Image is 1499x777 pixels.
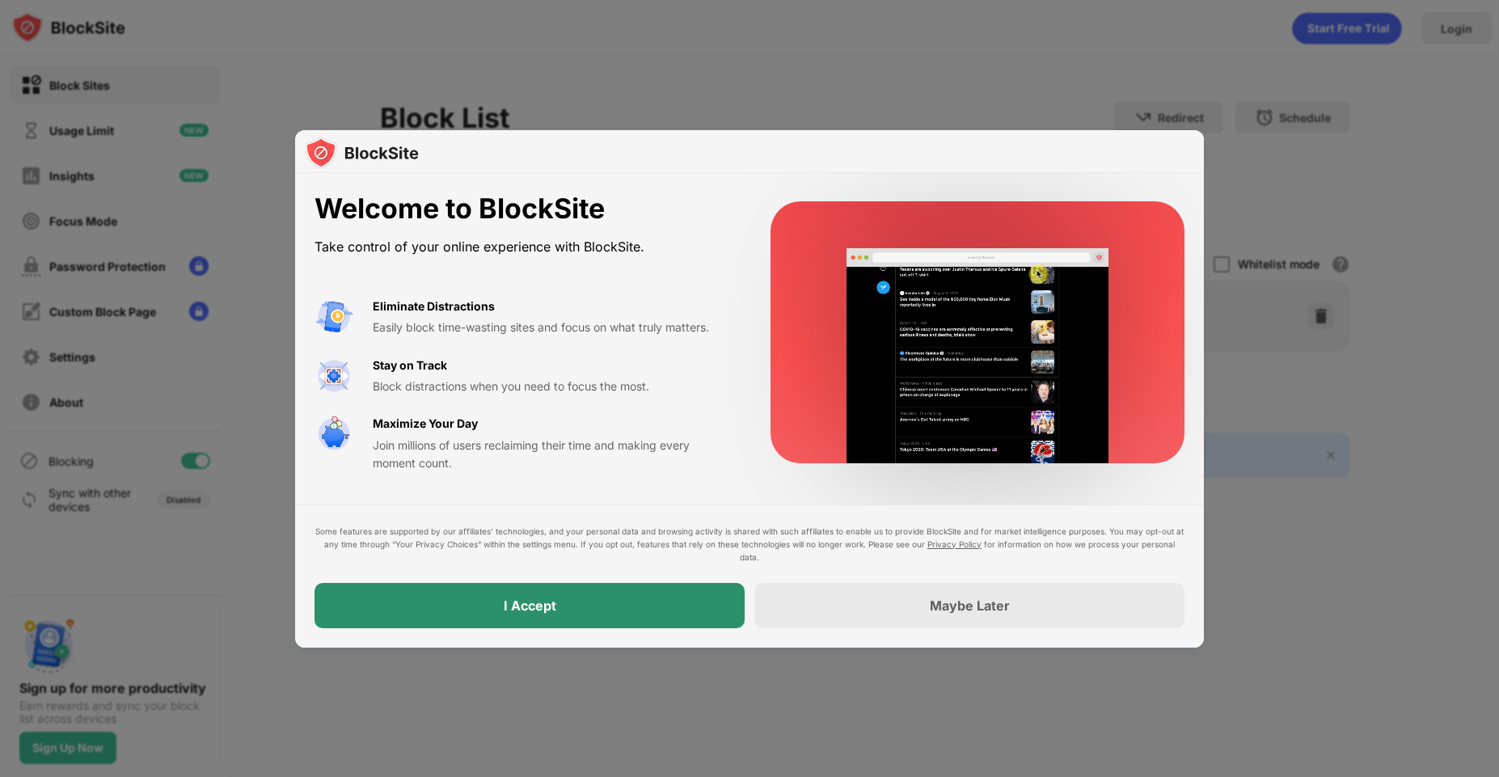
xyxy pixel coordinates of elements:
[927,539,982,549] a: Privacy Policy
[373,437,732,473] div: Join millions of users reclaiming their time and making every moment count.
[315,357,353,395] img: value-focus.svg
[373,378,732,395] div: Block distractions when you need to focus the most.
[373,319,732,336] div: Easily block time-wasting sites and focus on what truly matters.
[315,235,732,259] div: Take control of your online experience with BlockSite.
[373,357,447,374] div: Stay on Track
[373,415,478,433] div: Maximize Your Day
[315,192,732,226] div: Welcome to BlockSite
[315,525,1184,564] div: Some features are supported by our affiliates’ technologies, and your personal data and browsing ...
[315,415,353,454] img: value-safe-time.svg
[305,137,419,169] img: logo-blocksite.svg
[373,298,495,315] div: Eliminate Distractions
[504,598,556,614] div: I Accept
[930,598,1010,614] div: Maybe Later
[315,298,353,336] img: value-avoid-distractions.svg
